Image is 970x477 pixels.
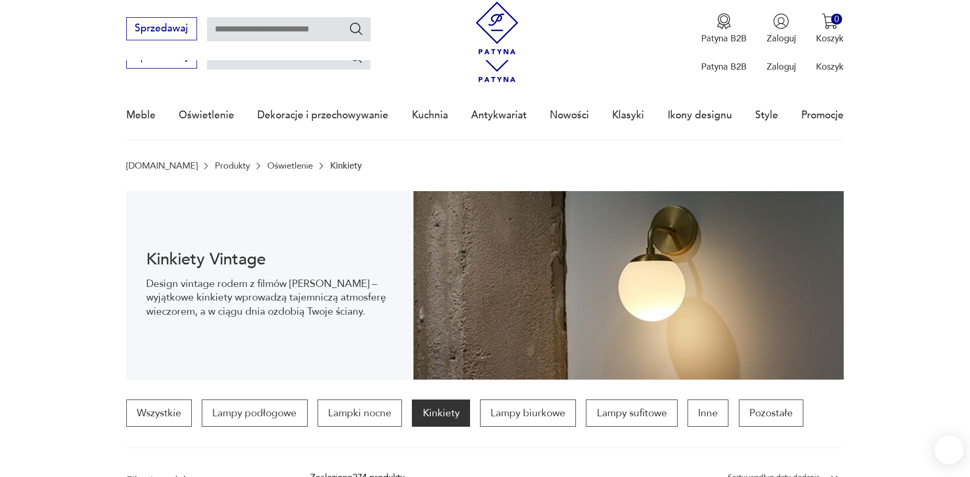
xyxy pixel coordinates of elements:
[816,13,844,45] button: 0Koszyk
[716,13,732,29] img: Ikona medalu
[126,25,197,34] a: Sprzedawaj
[471,91,527,139] a: Antykwariat
[480,400,576,427] a: Lampy biurkowe
[179,91,234,139] a: Oświetlenie
[773,13,789,29] img: Ikonka użytkownika
[412,400,470,427] a: Kinkiety
[413,191,844,380] img: Kinkiety vintage
[668,91,732,139] a: Ikony designu
[767,61,796,73] p: Zaloguj
[257,91,388,139] a: Dekoracje i przechowywanie
[348,21,364,36] button: Szukaj
[126,400,192,427] a: Wszystkie
[688,400,728,427] a: Inne
[471,2,524,54] img: Patyna - sklep z meblami i dekoracjami vintage
[767,13,796,45] button: Zaloguj
[126,17,197,40] button: Sprzedawaj
[586,400,677,427] a: Lampy sufitowe
[801,91,844,139] a: Promocje
[146,277,393,318] p: Design vintage rodem z filmów [PERSON_NAME] – wyjątkowe kinkiety wprowadzą tajemniczą atmosferę w...
[816,32,844,45] p: Koszyk
[816,61,844,73] p: Koszyk
[701,13,747,45] button: Patyna B2B
[701,13,747,45] a: Ikona medaluPatyna B2B
[330,161,362,171] p: Kinkiety
[739,400,803,427] a: Pozostałe
[612,91,644,139] a: Klasyki
[934,435,964,464] iframe: Smartsupp widget button
[318,400,402,427] a: Lampki nocne
[755,91,778,139] a: Style
[202,400,307,427] a: Lampy podłogowe
[126,53,197,62] a: Sprzedawaj
[767,32,796,45] p: Zaloguj
[701,61,747,73] p: Patyna B2B
[701,32,747,45] p: Patyna B2B
[412,91,448,139] a: Kuchnia
[126,161,198,171] a: [DOMAIN_NAME]
[348,49,364,64] button: Szukaj
[126,91,156,139] a: Meble
[822,13,838,29] img: Ikona koszyka
[831,14,842,25] div: 0
[146,252,393,267] h1: Kinkiety Vintage
[267,161,313,171] a: Oświetlenie
[215,161,250,171] a: Produkty
[550,91,589,139] a: Nowości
